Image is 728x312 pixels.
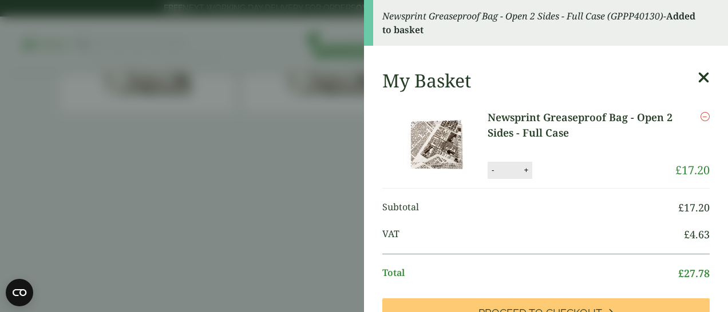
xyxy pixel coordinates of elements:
[684,227,690,241] span: £
[701,110,710,123] a: Remove this item
[6,279,33,306] button: Open CMP widget
[488,110,675,141] a: Newsprint Greaseproof Bag - Open 2 Sides - Full Case
[675,162,710,178] bdi: 17.20
[684,227,710,241] bdi: 4.63
[678,266,710,280] bdi: 27.78
[678,201,684,214] span: £
[382,266,678,281] span: Total
[382,10,663,22] em: Newsprint Greaseproof Bag - Open 2 Sides - Full Case (GPPP40130)
[385,110,488,178] img: Newsprint Grease Proof Bag - Open 2 Sides -Full Case of-0
[382,200,678,215] span: Subtotal
[678,201,710,214] bdi: 17.20
[678,266,684,280] span: £
[675,162,682,178] span: £
[382,227,684,242] span: VAT
[382,70,471,91] h2: My Basket
[488,165,497,175] button: -
[520,165,532,175] button: +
